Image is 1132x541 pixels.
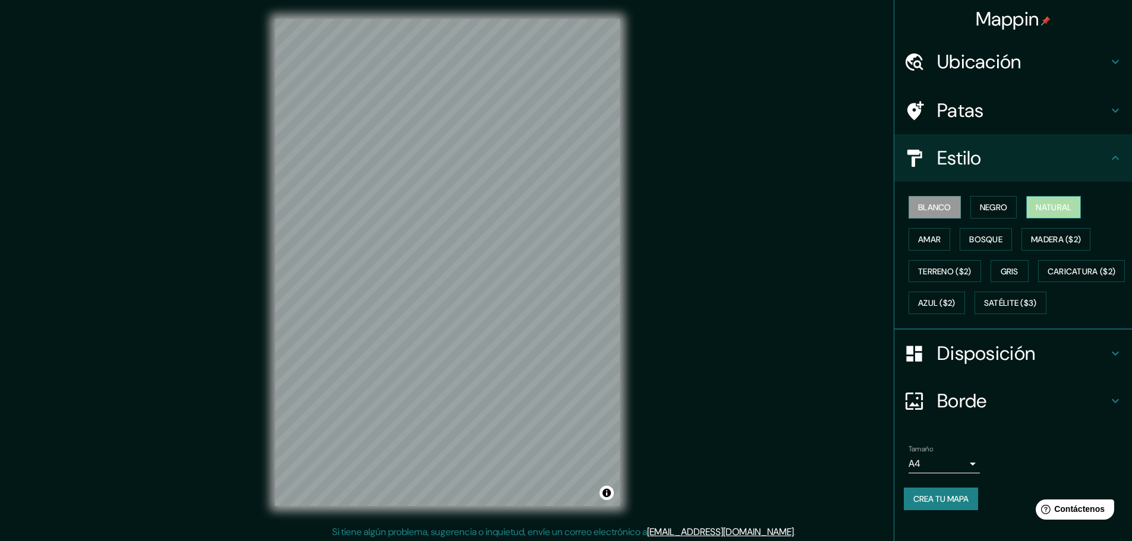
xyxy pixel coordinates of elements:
font: Negro [980,202,1008,213]
font: Terreno ($2) [918,266,972,277]
font: Bosque [969,234,1002,245]
font: Caricatura ($2) [1048,266,1116,277]
font: Gris [1001,266,1019,277]
div: Estilo [894,134,1132,182]
img: pin-icon.png [1041,16,1051,26]
iframe: Lanzador de widgets de ayuda [1026,495,1119,528]
button: Caricatura ($2) [1038,260,1125,283]
font: . [794,526,796,538]
button: Azul ($2) [909,292,965,314]
button: Blanco [909,196,961,219]
font: Tamaño [909,444,933,454]
div: Patas [894,87,1132,134]
button: Crea tu mapa [904,488,978,510]
font: . [797,525,800,538]
font: Si tiene algún problema, sugerencia o inquietud, envíe un correo electrónico a [332,526,647,538]
font: Estilo [937,145,982,170]
font: A4 [909,457,920,470]
div: A4 [909,454,980,473]
button: Negro [970,196,1017,219]
font: Natural [1036,202,1071,213]
canvas: Mapa [275,19,620,506]
button: Gris [991,260,1029,283]
font: Amar [918,234,941,245]
font: Satélite ($3) [984,298,1037,309]
button: Satélite ($3) [975,292,1046,314]
button: Natural [1026,196,1081,219]
font: Patas [937,98,984,123]
button: Activar o desactivar atribución [600,486,614,500]
button: Amar [909,228,950,251]
button: Madera ($2) [1021,228,1090,251]
font: Crea tu mapa [913,493,969,504]
font: Madera ($2) [1031,234,1081,245]
font: Blanco [918,202,951,213]
button: Bosque [960,228,1012,251]
div: Disposición [894,330,1132,377]
a: [EMAIL_ADDRESS][DOMAIN_NAME] [647,526,794,538]
font: Mappin [976,7,1039,31]
font: Borde [937,388,987,413]
font: Azul ($2) [918,298,956,309]
font: Ubicación [937,49,1021,74]
button: Terreno ($2) [909,260,981,283]
div: Ubicación [894,38,1132,86]
div: Borde [894,377,1132,425]
font: . [796,525,797,538]
font: Disposición [937,341,1035,366]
